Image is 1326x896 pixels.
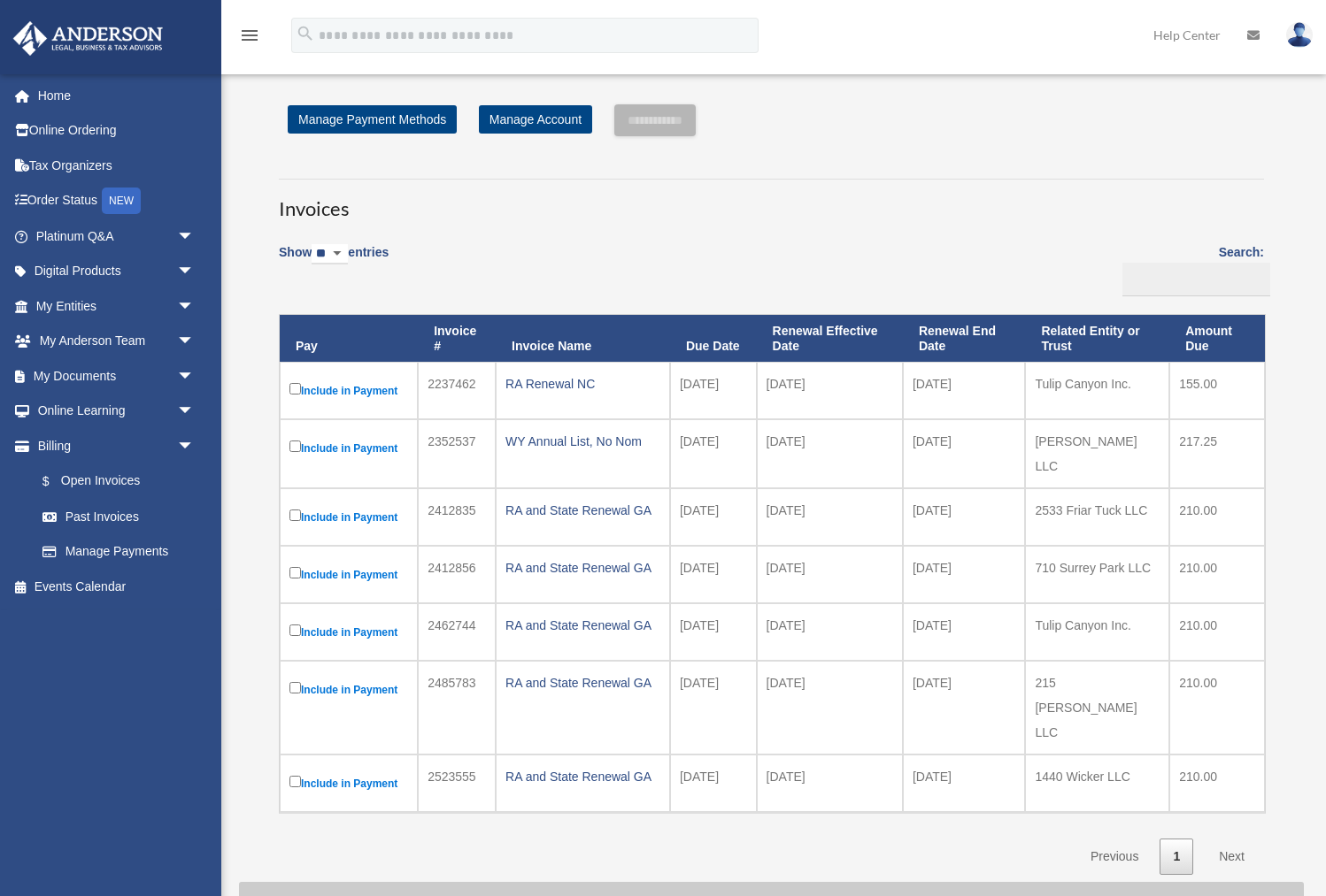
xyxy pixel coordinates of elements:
a: Digital Productsarrow_drop_down [12,254,221,289]
td: [DATE] [670,362,757,419]
label: Include in Payment [289,678,408,701]
a: Manage Account [479,105,592,134]
td: 210.00 [1169,754,1265,812]
input: Include in Payment [289,682,301,693]
td: [PERSON_NAME] LLC [1025,419,1169,488]
a: $Open Invoices [25,463,204,500]
a: Past Invoices [25,499,212,534]
td: 2485783 [418,661,496,754]
a: Online Ordering [12,113,221,149]
div: RA and State Renewal GA [505,670,660,695]
td: [DATE] [670,419,757,488]
a: My Entitiesarrow_drop_down [12,288,221,324]
span: arrow_drop_down [177,428,212,464]
a: 1 [1160,839,1193,875]
select: Showentries [312,244,348,264]
td: [DATE] [670,488,757,546]
a: Previous [1077,839,1152,875]
div: RA and State Renewal GA [505,555,660,580]
a: Platinum Q&Aarrow_drop_down [12,218,221,254]
span: arrow_drop_down [177,218,212,255]
td: [DATE] [903,488,1026,546]
label: Include in Payment [289,772,408,794]
td: 2412835 [418,488,496,546]
a: Tax Organizers [12,148,221,183]
td: 2412856 [418,546,496,603]
td: 2523555 [418,754,496,812]
input: Include in Payment [289,567,301,578]
td: [DATE] [903,603,1026,661]
span: arrow_drop_down [177,394,212,430]
td: [DATE] [757,488,903,546]
td: [DATE] [903,546,1026,603]
div: RA and State Renewal GA [505,764,660,789]
img: User Pic [1286,22,1313,48]
a: Events Calendar [12,569,221,604]
td: 2352537 [418,419,496,488]
input: Include in Payment [289,383,301,394]
a: Home [12,78,221,113]
td: 155.00 [1169,362,1265,419]
td: 210.00 [1169,488,1265,546]
span: $ [52,471,61,493]
th: Renewal End Date: activate to sort column ascending [903,315,1026,363]
span: arrow_drop_down [177,288,212,325]
label: Include in Payment [289,563,408,586]
td: 2462744 [418,603,496,661]
td: [DATE] [757,419,903,488]
div: NEW [102,188,141,214]
th: Invoice #: activate to sort column ascending [418,315,496,363]
label: Include in Payment [289,437,408,459]
img: Anderson Advisors Platinum Portal [8,21,168,56]
td: [DATE] [670,754,757,812]
td: 2237462 [418,362,496,419]
i: search [296,24,315,43]
th: Renewal Effective Date: activate to sort column ascending [757,315,903,363]
td: [DATE] [903,362,1026,419]
td: 217.25 [1169,419,1265,488]
th: Pay: activate to sort column descending [280,315,418,363]
td: Tulip Canyon Inc. [1025,362,1169,419]
input: Search: [1122,263,1270,296]
span: arrow_drop_down [177,254,212,290]
td: 210.00 [1169,546,1265,603]
td: 210.00 [1169,661,1265,754]
th: Related Entity or Trust: activate to sort column ascending [1025,315,1169,363]
td: Tulip Canyon Inc. [1025,603,1169,661]
h3: Invoices [279,179,1264,223]
th: Due Date: activate to sort column ascending [670,315,757,363]
a: Billingarrow_drop_down [12,428,212,463]
label: Include in Payment [289,621,408,643]
td: [DATE] [670,661,757,754]
label: Search: [1116,241,1264,296]
div: RA and State Renewal GA [505,613,660,638]
td: [DATE] [903,661,1026,754]
td: [DATE] [757,661,903,754]
td: 710 Surrey Park LLC [1025,546,1169,603]
div: WY Annual List, No Nom [505,429,660,454]
div: RA and State Renewal GA [505,498,660,523]
td: 2533 Friar Tuck LLC [1025,488,1169,546]
a: Manage Payment Methods [288,105,457,134]
td: [DATE] [903,419,1026,488]
span: arrow_drop_down [177,324,212,360]
i: menu [239,25,260,46]
label: Show entries [279,241,389,282]
a: Manage Payments [25,534,212,570]
td: [DATE] [757,362,903,419]
a: Order StatusNEW [12,183,221,219]
td: 1440 Wicker LLC [1025,754,1169,812]
input: Include in Payment [289,624,301,636]
input: Include in Payment [289,776,301,787]
a: My Anderson Teamarrow_drop_down [12,324,221,359]
input: Include in Payment [289,440,301,452]
th: Amount Due: activate to sort column ascending [1169,315,1265,363]
div: RA Renewal NC [505,371,660,396]
a: Online Learningarrow_drop_down [12,394,221,429]
label: Include in Payment [289,506,408,528]
td: [DATE] [757,754,903,812]
span: arrow_drop_down [177,358,212,394]
a: menu [239,31,260,46]
a: Next [1206,839,1258,875]
td: 215 [PERSON_NAME] LLC [1025,661,1169,754]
